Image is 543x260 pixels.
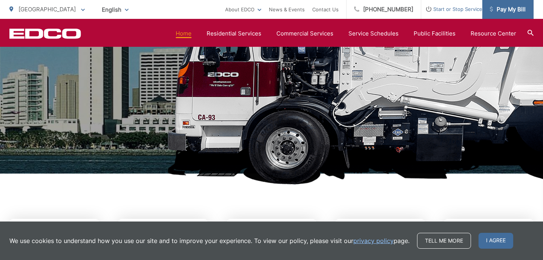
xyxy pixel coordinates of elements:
[353,236,394,245] a: privacy policy
[490,5,526,14] span: Pay My Bill
[176,29,192,38] a: Home
[207,29,261,38] a: Residential Services
[276,29,333,38] a: Commercial Services
[312,5,339,14] a: Contact Us
[417,233,471,249] a: Tell me more
[269,5,305,14] a: News & Events
[9,236,410,245] p: We use cookies to understand how you use our site and to improve your experience. To view our pol...
[18,6,76,13] span: [GEOGRAPHIC_DATA]
[414,29,456,38] a: Public Facilities
[479,233,513,249] span: I agree
[471,29,516,38] a: Resource Center
[348,29,399,38] a: Service Schedules
[9,28,81,39] a: EDCD logo. Return to the homepage.
[96,3,134,16] span: English
[225,5,261,14] a: About EDCO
